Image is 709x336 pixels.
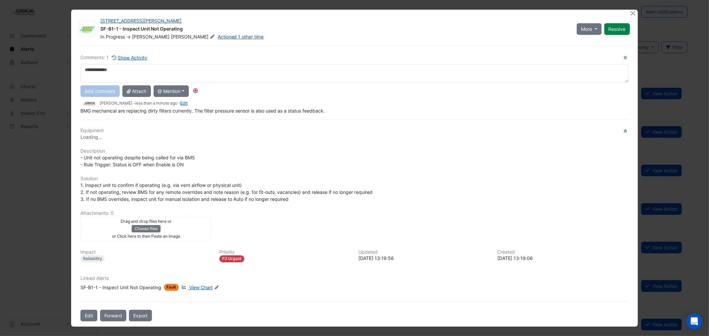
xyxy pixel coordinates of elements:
[100,26,569,34] div: SF-B1-1 - Inspect Unit Not Operating
[218,34,264,40] a: Actioned 1 other time
[129,310,152,321] a: Export
[80,255,105,262] div: Reliability
[577,23,602,35] button: More
[358,255,489,262] div: [DATE] 13:19:56
[100,310,126,321] button: Forward
[80,100,97,107] img: Logical Building Automation
[80,134,102,140] span: Loading...
[219,255,244,262] div: P2 Urgent
[686,313,702,329] div: Open Intercom Messenger
[214,285,219,290] fa-icon: Edit Linked Alerts
[112,234,180,239] small: or Click here to then Paste an image
[180,284,213,291] a: View Chart
[171,34,216,40] span: [PERSON_NAME]
[154,85,189,97] button: @ Mention
[132,225,161,232] button: Choose files
[358,249,489,255] h6: Updated
[100,100,187,106] small: [PERSON_NAME] - -
[100,34,125,40] span: In Progress
[80,155,195,167] span: - Unit not operating despite being called for via BMS - Rule Trigger: Status is OFF when Enable i...
[189,285,213,290] span: View Chart
[604,23,630,35] button: Resolve
[126,34,131,40] span: ->
[135,101,177,106] span: 2025-08-26 13:19:56
[80,249,211,255] h6: Impact
[111,54,148,61] button: Show Activity
[80,128,628,133] h6: Equipment
[180,101,187,106] a: Edit
[132,34,170,40] span: [PERSON_NAME]
[80,108,325,114] span: BMG mechanical are replacing dirty filters currently. The filter pressure sensor is also used as ...
[80,210,628,216] h6: Attachments: 0
[498,255,629,262] div: [DATE] 13:19:06
[219,249,350,255] h6: Priority
[80,276,628,281] h6: Linked Alerts
[80,284,161,291] div: SF-B1-1 - Inspect Unit Not Operating
[79,26,95,33] img: BMG Air Conditioning
[498,249,629,255] h6: Created
[80,176,628,182] h6: Solution
[581,26,592,33] span: More
[164,284,179,291] span: Fault
[80,54,148,61] div: Comments: 1
[80,182,373,202] span: 1. Inspect unit to confirm if operating (e.g. via vent airflow or physical unit) 2. If not operat...
[80,310,97,321] button: Edit
[122,85,151,97] button: Attach
[80,148,628,154] h6: Description
[630,10,637,17] button: Close
[192,88,198,94] div: Tooltip anchor
[121,219,172,224] small: Drag and drop files here or
[100,18,181,24] a: [STREET_ADDRESS][PERSON_NAME]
